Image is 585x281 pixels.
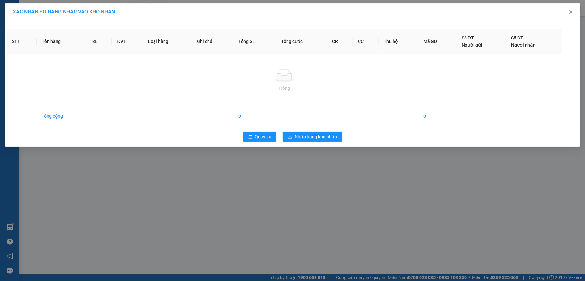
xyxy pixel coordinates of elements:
[70,8,85,23] img: logo.jpg
[243,132,276,142] button: rollbackQuay lại
[562,3,580,21] button: Close
[192,29,233,54] th: Ghi chú
[255,133,271,140] span: Quay lại
[568,9,573,14] span: close
[233,29,276,54] th: Tổng SL
[295,133,337,140] span: Nhập hàng kho nhận
[379,29,419,54] th: Thu hộ
[511,42,536,47] span: Người nhận
[7,29,37,54] th: STT
[8,41,36,72] b: [PERSON_NAME]
[418,107,456,125] td: 0
[54,24,88,30] b: [DOMAIN_NAME]
[462,35,474,40] span: Số ĐT
[13,9,115,15] span: XÁC NHẬN SỐ HÀNG NHẬP VÀO KHO NHẬN
[353,29,378,54] th: CC
[276,29,327,54] th: Tổng cước
[511,35,523,40] span: Số ĐT
[87,29,112,54] th: SL
[418,29,456,54] th: Mã GD
[462,42,482,47] span: Người gửi
[54,30,88,38] li: (c) 2017
[37,107,87,125] td: Tổng cộng
[143,29,192,54] th: Loại hàng
[327,29,353,54] th: CR
[248,134,253,140] span: rollback
[41,9,62,62] b: BIÊN NHẬN GỬI HÀNG HÓA
[12,85,557,92] div: Trống
[283,132,342,142] button: downloadNhập hàng kho nhận
[233,107,276,125] td: 0
[112,29,143,54] th: ĐVT
[37,29,87,54] th: Tên hàng
[288,134,292,140] span: download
